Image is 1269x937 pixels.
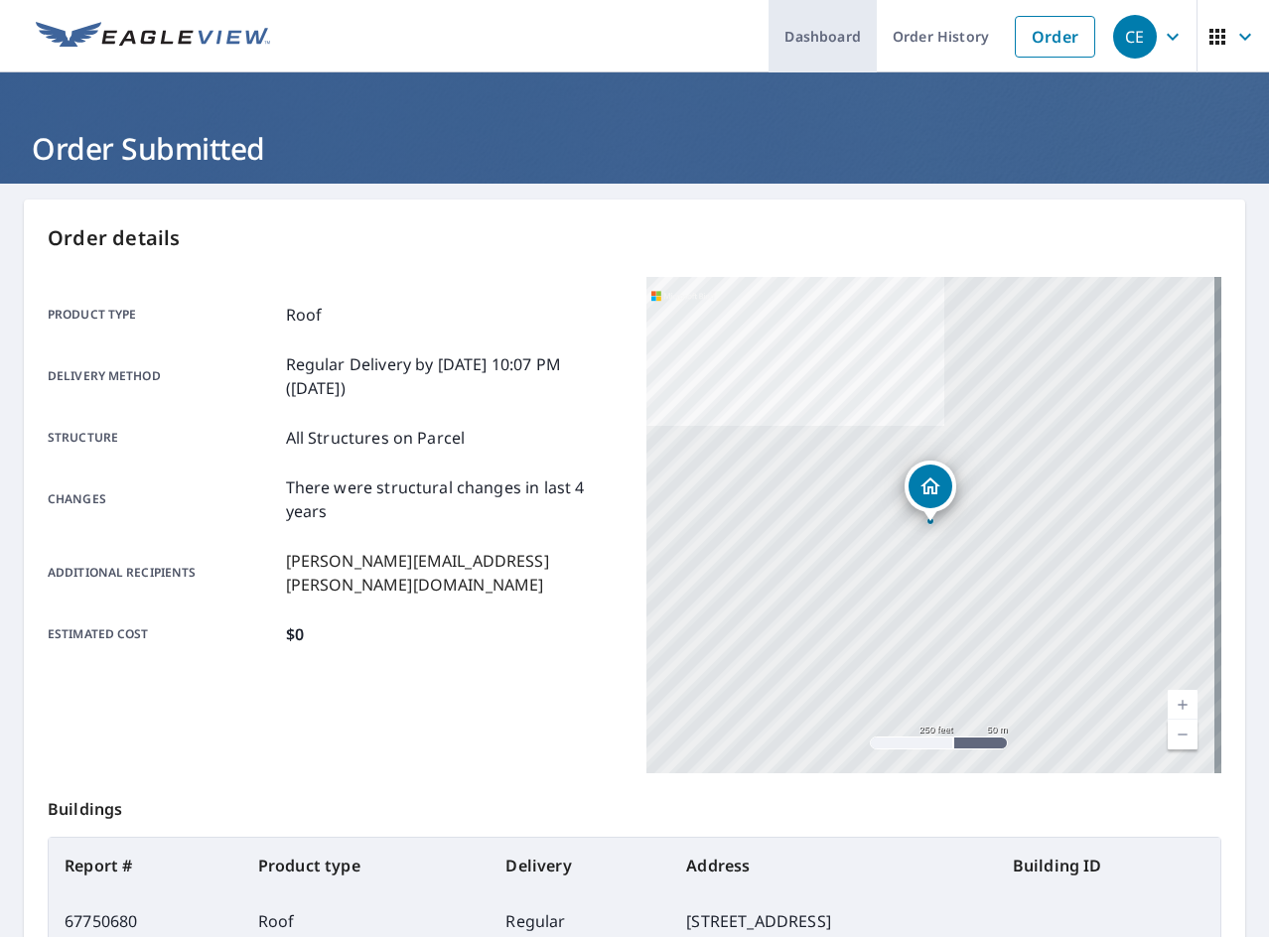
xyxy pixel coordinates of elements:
th: Delivery [490,838,670,893]
a: Order [1015,16,1095,58]
p: Roof [286,303,323,327]
h1: Order Submitted [24,128,1245,169]
p: Order details [48,223,1221,253]
th: Product type [242,838,491,893]
div: Dropped pin, building 1, Residential property, 7652 Westlake Ter Bethesda, MD 20817 [905,461,956,522]
div: CE [1113,15,1157,59]
a: Current Level 17, Zoom Out [1168,720,1198,749]
p: Additional recipients [48,549,278,597]
p: Changes [48,475,278,523]
p: Regular Delivery by [DATE] 10:07 PM ([DATE]) [286,352,623,400]
th: Building ID [997,838,1220,893]
img: EV Logo [36,22,270,52]
a: Current Level 17, Zoom In [1168,690,1198,720]
p: All Structures on Parcel [286,426,466,450]
p: $0 [286,622,304,646]
p: Structure [48,426,278,450]
p: Buildings [48,773,1221,837]
p: [PERSON_NAME][EMAIL_ADDRESS][PERSON_NAME][DOMAIN_NAME] [286,549,623,597]
th: Address [670,838,997,893]
p: Delivery method [48,352,278,400]
th: Report # [49,838,242,893]
p: There were structural changes in last 4 years [286,475,623,523]
p: Estimated cost [48,622,278,646]
p: Product type [48,303,278,327]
